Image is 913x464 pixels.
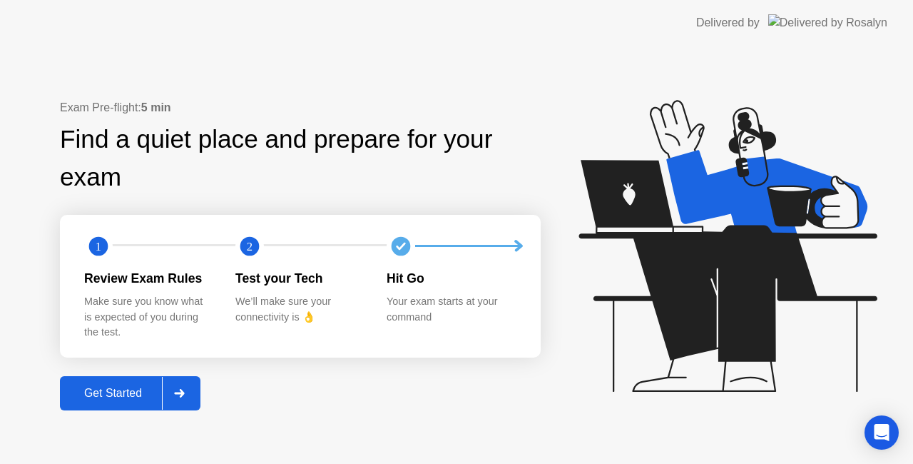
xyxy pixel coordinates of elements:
[387,294,515,325] div: Your exam starts at your command
[247,239,253,253] text: 2
[768,14,887,31] img: Delivered by Rosalyn
[864,415,899,450] div: Open Intercom Messenger
[64,387,162,400] div: Get Started
[387,269,515,288] div: Hit Go
[141,101,171,114] b: 5 min
[696,14,760,31] div: Delivered by
[84,294,213,341] div: Make sure you know what is expected of you during the test.
[60,376,200,410] button: Get Started
[96,239,101,253] text: 1
[60,99,541,116] div: Exam Pre-flight:
[84,269,213,288] div: Review Exam Rules
[235,269,364,288] div: Test your Tech
[235,294,364,325] div: We’ll make sure your connectivity is 👌
[60,121,541,196] div: Find a quiet place and prepare for your exam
